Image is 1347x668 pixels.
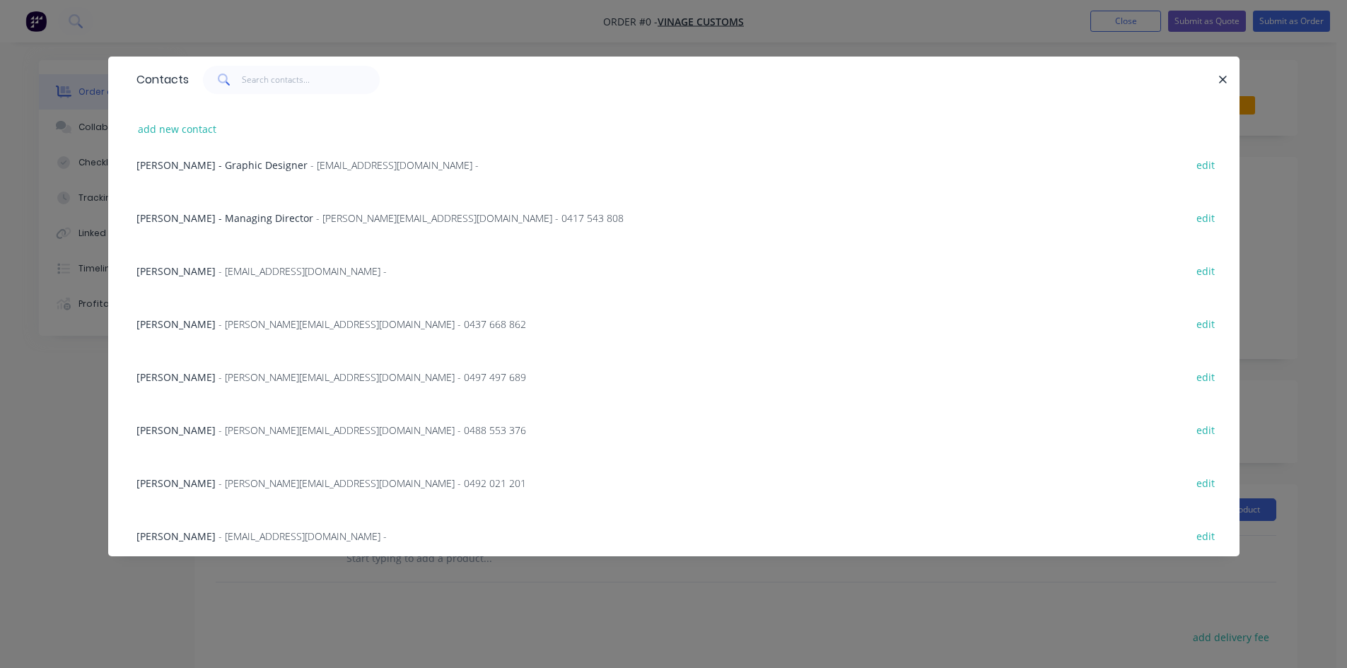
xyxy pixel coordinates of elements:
[218,370,526,384] span: - [PERSON_NAME][EMAIL_ADDRESS][DOMAIN_NAME] - 0497 497 689
[136,158,308,172] span: [PERSON_NAME] - Graphic Designer
[218,423,526,437] span: - [PERSON_NAME][EMAIL_ADDRESS][DOMAIN_NAME] - 0488 553 376
[218,264,387,278] span: - [EMAIL_ADDRESS][DOMAIN_NAME] -
[136,264,216,278] span: [PERSON_NAME]
[1189,261,1223,280] button: edit
[218,476,526,490] span: - [PERSON_NAME][EMAIL_ADDRESS][DOMAIN_NAME] - 0492 021 201
[310,158,479,172] span: - [EMAIL_ADDRESS][DOMAIN_NAME] -
[1189,473,1223,492] button: edit
[136,317,216,331] span: [PERSON_NAME]
[1189,155,1223,174] button: edit
[1189,526,1223,545] button: edit
[136,211,313,225] span: [PERSON_NAME] - Managing Director
[136,370,216,384] span: [PERSON_NAME]
[218,529,387,543] span: - [EMAIL_ADDRESS][DOMAIN_NAME] -
[136,529,216,543] span: [PERSON_NAME]
[242,66,380,94] input: Search contacts...
[1189,208,1223,227] button: edit
[1189,314,1223,333] button: edit
[316,211,624,225] span: - [PERSON_NAME][EMAIL_ADDRESS][DOMAIN_NAME] - 0417 543 808
[1189,367,1223,386] button: edit
[131,119,224,139] button: add new contact
[1189,420,1223,439] button: edit
[218,317,526,331] span: - [PERSON_NAME][EMAIL_ADDRESS][DOMAIN_NAME] - 0437 668 862
[129,57,189,102] div: Contacts
[136,476,216,490] span: [PERSON_NAME]
[136,423,216,437] span: [PERSON_NAME]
